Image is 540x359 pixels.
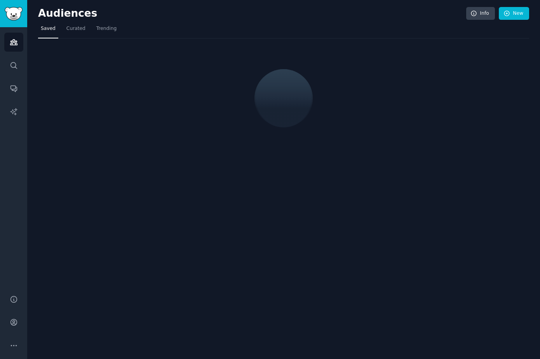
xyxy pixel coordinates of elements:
[94,23,119,38] a: Trending
[96,25,117,32] span: Trending
[499,7,529,20] a: New
[5,7,23,21] img: GummySearch logo
[38,7,466,20] h2: Audiences
[466,7,495,20] a: Info
[64,23,88,38] a: Curated
[41,25,56,32] span: Saved
[38,23,58,38] a: Saved
[66,25,85,32] span: Curated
